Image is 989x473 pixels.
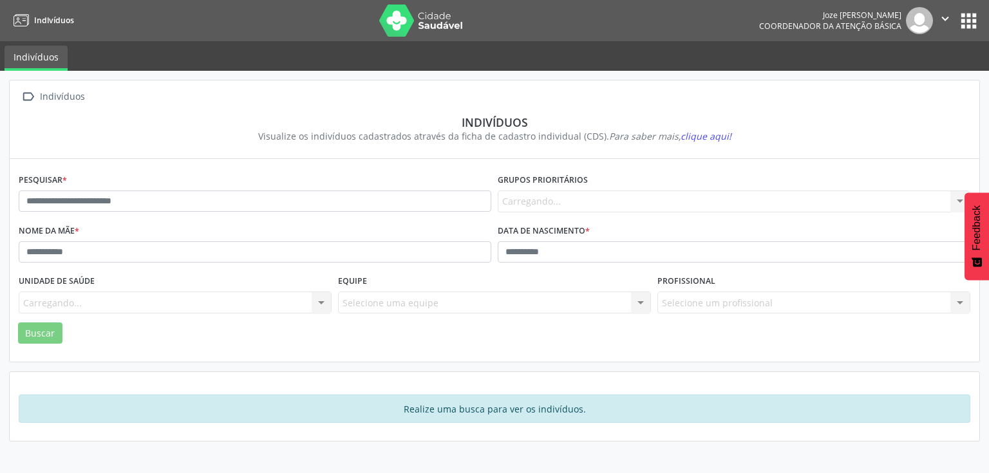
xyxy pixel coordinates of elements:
div: Indivíduos [28,115,961,129]
i:  [938,12,952,26]
i:  [19,88,37,106]
span: clique aqui! [681,130,731,142]
label: Pesquisar [19,171,67,190]
label: Grupos prioritários [498,171,588,190]
label: Data de nascimento [498,221,590,241]
img: img [906,7,933,34]
label: Equipe [338,272,367,292]
i: Para saber mais, [609,130,731,142]
button:  [933,7,957,34]
a: Indivíduos [5,46,68,71]
a: Indivíduos [9,10,74,31]
span: Coordenador da Atenção Básica [759,21,901,32]
div: Realize uma busca para ver os indivíduos. [19,394,970,423]
a:  Indivíduos [19,88,87,106]
div: Joze [PERSON_NAME] [759,10,901,21]
button: Feedback - Mostrar pesquisa [965,192,989,280]
button: Buscar [18,322,62,344]
span: Indivíduos [34,15,74,26]
button: apps [957,10,980,32]
div: Visualize os indivíduos cadastrados através da ficha de cadastro individual (CDS). [28,129,961,143]
label: Nome da mãe [19,221,79,241]
label: Unidade de saúde [19,272,95,292]
label: Profissional [657,272,715,292]
span: Feedback [971,205,983,250]
div: Indivíduos [37,88,87,106]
